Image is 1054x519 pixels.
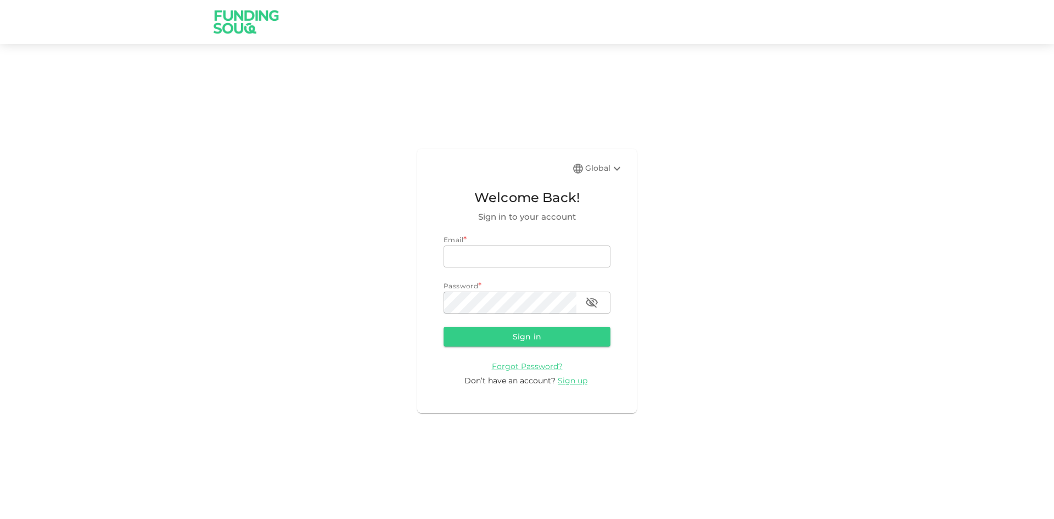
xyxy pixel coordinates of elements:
button: Sign in [444,327,610,347]
span: Password [444,282,478,290]
input: email [444,245,610,267]
input: password [444,292,576,314]
div: Global [585,162,624,175]
span: Don’t have an account? [464,376,556,386]
span: Sign up [558,376,587,386]
a: Forgot Password? [492,361,563,371]
span: Email [444,236,463,244]
span: Sign in to your account [444,210,610,224]
span: Welcome Back! [444,187,610,208]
